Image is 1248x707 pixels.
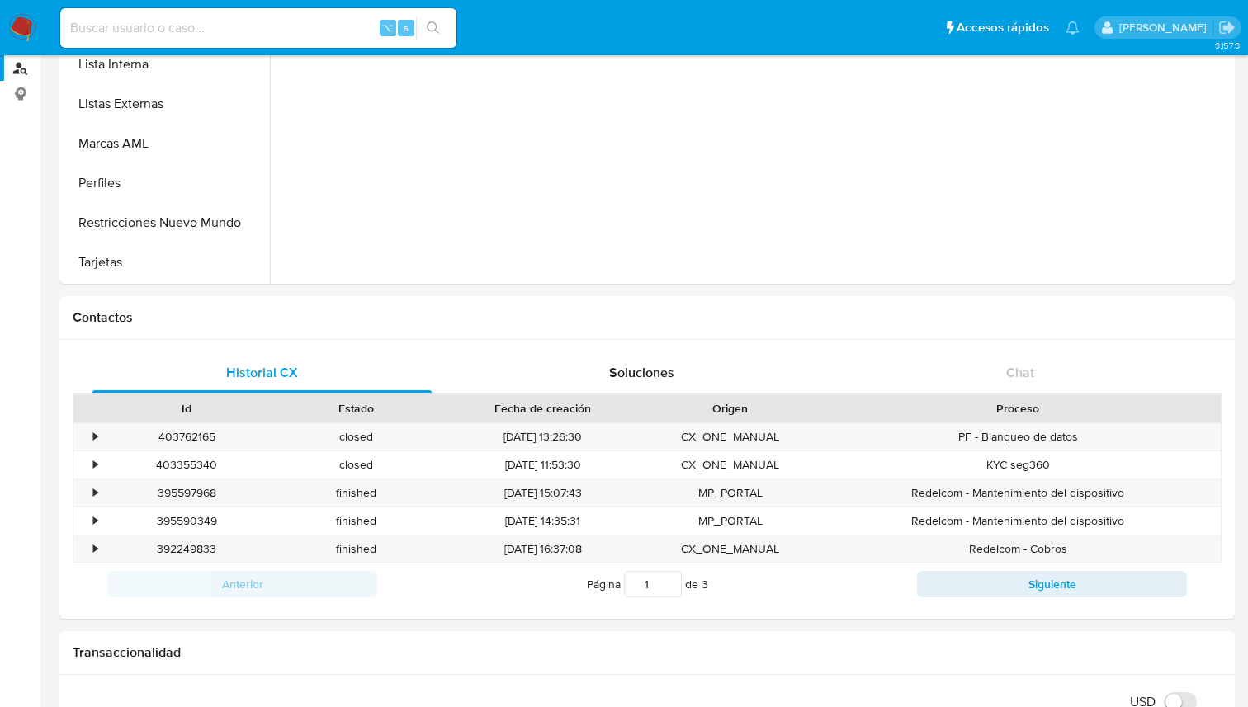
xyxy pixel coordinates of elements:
[381,20,394,35] span: ⌥
[226,363,298,382] span: Historial CX
[64,45,270,84] button: Lista Interna
[917,571,1187,597] button: Siguiente
[73,644,1222,661] h1: Transaccionalidad
[93,513,97,529] div: •
[64,163,270,203] button: Perfiles
[102,535,272,563] div: 392249833
[93,541,97,557] div: •
[64,124,270,163] button: Marcas AML
[815,479,1221,507] div: Redelcom - Mantenimiento del dispositivo
[1218,19,1236,36] a: Salir
[60,17,456,39] input: Buscar usuario o caso...
[416,16,450,40] button: search-icon
[93,457,97,473] div: •
[815,423,1221,450] div: PF - Blanqueo de datos
[64,243,270,282] button: Tarjetas
[93,485,97,501] div: •
[826,400,1209,417] div: Proceso
[404,20,409,35] span: s
[272,479,441,507] div: finished
[107,571,377,597] button: Anterior
[93,429,97,445] div: •
[815,535,1221,563] div: Redelcom - Cobros
[102,479,272,507] div: 395597968
[73,309,1222,326] h1: Contactos
[657,400,803,417] div: Origen
[272,423,441,450] div: closed
[64,203,270,243] button: Restricciones Nuevo Mundo
[645,479,815,507] div: MP_PORTAL
[440,423,645,450] div: [DATE] 13:26:30
[815,507,1221,535] div: Redelcom - Mantenimiento del dispositivo
[272,451,441,478] div: closed
[440,535,645,563] div: [DATE] 16:37:08
[440,479,645,507] div: [DATE] 15:07:43
[1066,21,1080,35] a: Notificaciones
[102,451,272,478] div: 403355340
[1006,363,1034,382] span: Chat
[645,535,815,563] div: CX_ONE_MANUAL
[1215,39,1240,52] span: 3.157.3
[272,507,441,535] div: finished
[609,363,674,382] span: Soluciones
[440,507,645,535] div: [DATE] 14:35:31
[645,423,815,450] div: CX_ONE_MANUAL
[645,507,815,535] div: MP_PORTAL
[102,423,272,450] div: 403762165
[283,400,429,417] div: Estado
[440,451,645,478] div: [DATE] 11:53:30
[272,535,441,563] div: finished
[587,571,708,597] span: Página de
[702,576,708,592] span: 3
[114,400,260,417] div: Id
[957,19,1049,36] span: Accesos rápidos
[645,451,815,478] div: CX_ONE_MANUAL
[815,451,1221,478] div: KYC seg360
[102,507,272,535] div: 395590349
[451,400,634,417] div: Fecha de creación
[1119,20,1213,35] p: guillermo.schmiegelow@mercadolibre.com
[64,84,270,124] button: Listas Externas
